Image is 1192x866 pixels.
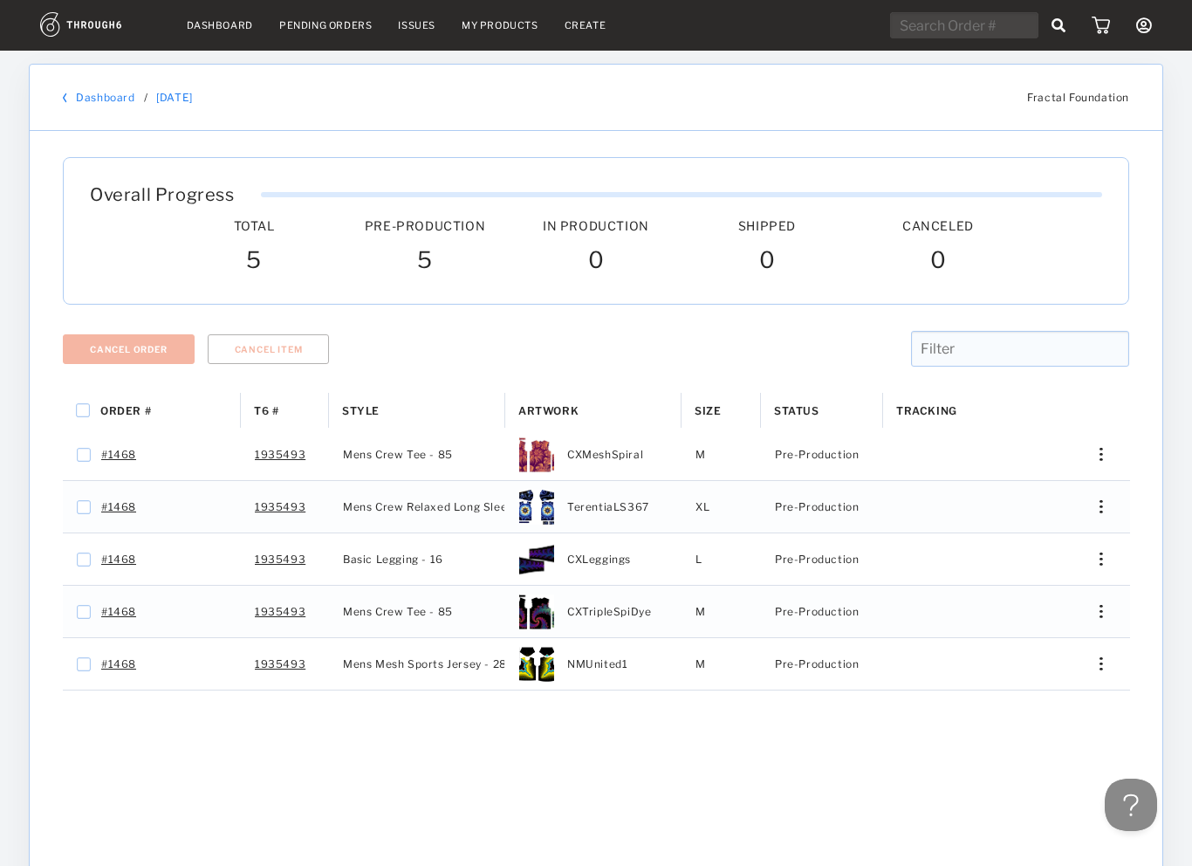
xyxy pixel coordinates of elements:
a: #1468 [101,548,136,571]
span: Pre-Production [775,601,859,623]
img: meatball_vertical.0c7b41df.svg [1100,657,1102,670]
img: icon_cart.dab5cea1.svg [1092,17,1110,34]
a: 1935493 [255,496,305,519]
span: T6 # [254,404,278,417]
span: TerentiaLS367 [567,496,649,519]
img: back_bracket.f28aa67b.svg [63,93,67,103]
a: Pending Orders [279,19,372,31]
span: In Production [543,218,649,233]
span: Fractal Foundation [1027,91,1129,104]
img: f28b8db8-25d9-40fd-8389-f1b385583b15-XS.jpg [519,437,554,472]
img: meatball_vertical.0c7b41df.svg [1100,448,1102,461]
a: 1935493 [255,548,305,571]
span: Artwork [518,404,579,417]
button: Cancel Item [208,334,330,364]
span: CXTripleSpiDye [567,601,651,623]
img: 65c082d6-3e5f-430e-a29a-9a6434f6d6d8-2XS.jpg [519,542,554,577]
span: Order # [100,404,151,417]
span: Pre-Production [775,548,859,571]
span: Total [234,218,275,233]
img: meatball_vertical.0c7b41df.svg [1100,500,1102,513]
a: 1935493 [255,443,305,466]
span: 0 [930,246,947,278]
img: cc4c1a35-e5b3-4481-9fa0-998d02cf0981-XS.jpg [519,595,554,629]
div: M [682,638,761,690]
span: Pre-Production [775,496,859,519]
span: CXMeshSpiral [567,443,643,466]
span: NMUnited1 [567,653,627,676]
a: #1468 [101,601,136,623]
span: Size [695,404,721,417]
span: Mens Crew Tee - 85 [343,601,453,623]
span: Overall Progress [90,184,235,205]
span: Pre-Production [365,218,485,233]
div: Press SPACE to select this row. [63,533,1130,586]
span: 5 [246,246,262,278]
img: logo.1c10ca64.svg [40,12,161,37]
input: Search Order # [890,12,1038,38]
iframe: Toggle Customer Support [1105,779,1157,831]
span: Canceled [902,218,974,233]
span: Tracking [896,404,957,417]
span: Pre-Production [775,653,859,676]
span: Cancel Order [90,344,168,354]
span: 0 [759,246,776,278]
a: [DATE] [156,91,193,104]
span: Cancel Item [235,344,303,354]
a: Create [565,19,606,31]
a: #1468 [101,496,136,519]
span: Mens Mesh Sports Jersey - 282 [343,653,513,676]
span: 5 [417,246,433,278]
img: a407e420-d830-4b06-86bb-1dde29667f2e-3XL.jpg [519,647,554,682]
span: Mens Crew Tee - 85 [343,443,453,466]
div: Press SPACE to select this row. [63,481,1130,533]
span: Status [774,404,819,417]
span: Basic Legging - 16 [343,548,443,571]
input: Filter [911,331,1129,367]
span: 0 [588,246,605,278]
img: meatball_vertical.0c7b41df.svg [1100,605,1102,618]
a: #1468 [101,653,136,676]
a: Issues [398,19,435,31]
a: 1935493 [255,601,305,623]
a: Dashboard [76,91,134,104]
div: / [144,91,148,104]
a: Dashboard [187,19,253,31]
span: Style [342,404,380,417]
img: meatball_vertical.0c7b41df.svg [1100,553,1102,566]
span: Mens Crew Relaxed Long Sleeve Tee - 367_SU [343,496,598,519]
span: Shipped [738,218,796,233]
div: Press SPACE to select this row. [63,638,1130,691]
a: My Products [462,19,538,31]
span: Pre-Production [775,443,859,466]
div: Press SPACE to select this row. [63,586,1130,638]
div: XL [682,481,761,533]
div: M [682,429,761,480]
button: Cancel Order [63,334,195,364]
div: M [682,586,761,637]
span: CXLeggings [567,548,631,571]
img: a4e03070-1fd1-4c44-8434-d29614130422-XS.jpg [519,490,554,525]
a: #1468 [101,443,136,466]
div: Press SPACE to select this row. [63,429,1130,481]
div: L [682,533,761,585]
a: 1935493 [255,653,305,676]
